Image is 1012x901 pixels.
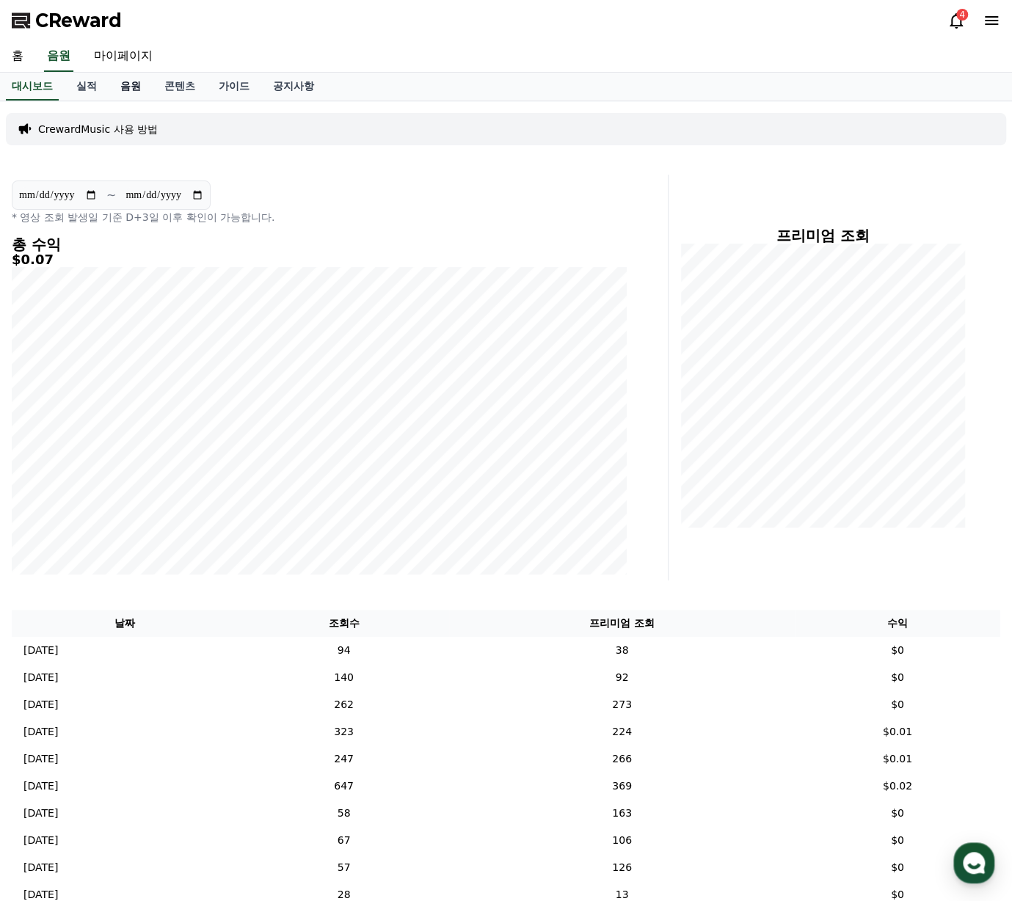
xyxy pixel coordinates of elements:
td: 247 [239,745,450,773]
a: 대시보드 [6,73,59,101]
td: 94 [239,637,450,664]
p: ~ [106,186,116,204]
p: [DATE] [23,751,58,767]
td: $0.01 [795,718,1000,745]
a: 음원 [109,73,153,101]
div: 4 [956,9,968,21]
td: 224 [449,718,794,745]
span: 대화 [134,488,152,500]
td: $0 [795,637,1000,664]
h4: 프리미엄 조회 [680,227,965,244]
td: 57 [239,854,450,881]
td: $0 [795,664,1000,691]
a: 4 [947,12,965,29]
td: 266 [449,745,794,773]
span: 홈 [46,487,55,499]
th: 프리미엄 조회 [449,610,794,637]
th: 수익 [795,610,1000,637]
p: [DATE] [23,724,58,740]
a: 음원 [44,41,73,72]
td: $0.01 [795,745,1000,773]
td: 140 [239,664,450,691]
td: 163 [449,800,794,827]
a: 실적 [65,73,109,101]
td: $0 [795,854,1000,881]
td: $0.02 [795,773,1000,800]
td: $0 [795,800,1000,827]
td: 106 [449,827,794,854]
th: 조회수 [239,610,450,637]
a: 가이드 [207,73,261,101]
p: [DATE] [23,697,58,712]
td: 67 [239,827,450,854]
a: 대화 [97,465,189,502]
p: [DATE] [23,860,58,875]
td: 92 [449,664,794,691]
p: [DATE] [23,806,58,821]
td: 58 [239,800,450,827]
td: 262 [239,691,450,718]
a: CrewardMusic 사용 방법 [38,122,158,136]
p: [DATE] [23,670,58,685]
td: 273 [449,691,794,718]
td: 38 [449,637,794,664]
span: 설정 [227,487,244,499]
p: [DATE] [23,778,58,794]
td: 126 [449,854,794,881]
a: 설정 [189,465,282,502]
p: [DATE] [23,833,58,848]
h4: 총 수익 [12,236,627,252]
td: 647 [239,773,450,800]
a: 공지사항 [261,73,326,101]
h5: $0.07 [12,252,627,267]
a: 콘텐츠 [153,73,207,101]
p: [DATE] [23,643,58,658]
td: 323 [239,718,450,745]
a: CReward [12,9,122,32]
a: 홈 [4,465,97,502]
td: $0 [795,827,1000,854]
td: $0 [795,691,1000,718]
td: 369 [449,773,794,800]
span: CReward [35,9,122,32]
p: * 영상 조회 발생일 기준 D+3일 이후 확인이 가능합니다. [12,210,627,225]
th: 날짜 [12,610,239,637]
a: 마이페이지 [82,41,164,72]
